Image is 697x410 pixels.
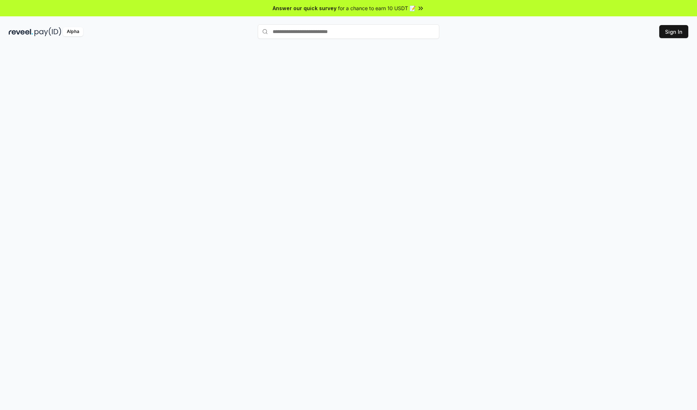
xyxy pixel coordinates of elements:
img: reveel_dark [9,27,33,36]
button: Sign In [659,25,688,38]
span: Answer our quick survey [273,4,337,12]
div: Alpha [63,27,83,36]
img: pay_id [34,27,61,36]
span: for a chance to earn 10 USDT 📝 [338,4,416,12]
